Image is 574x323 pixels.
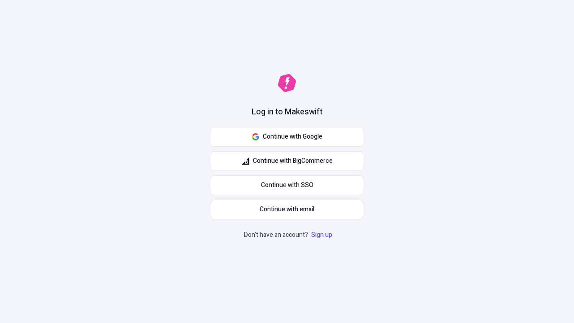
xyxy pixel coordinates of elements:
a: Sign up [309,230,334,240]
h1: Log in to Makeswift [252,106,322,118]
span: Continue with Google [263,132,322,142]
p: Don't have an account? [244,230,334,240]
button: Continue with BigCommerce [211,151,363,171]
span: Continue with BigCommerce [253,156,333,166]
a: Continue with SSO [211,175,363,195]
button: Continue with email [211,200,363,219]
button: Continue with Google [211,127,363,147]
span: Continue with email [260,205,314,214]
